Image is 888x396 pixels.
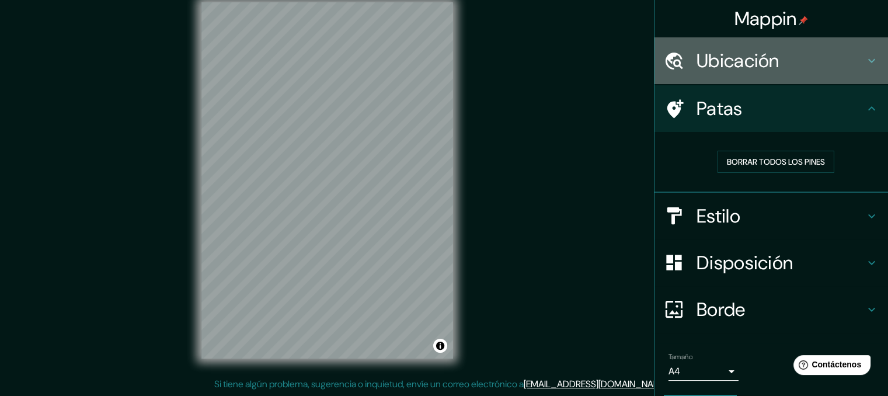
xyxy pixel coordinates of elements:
[654,85,888,132] div: Patas
[697,204,740,228] font: Estilo
[668,362,739,381] div: A4
[668,365,680,377] font: A4
[697,96,743,121] font: Patas
[654,37,888,84] div: Ubicación
[718,151,834,173] button: Borrar todos los pines
[727,157,825,167] font: Borrar todos los pines
[784,350,875,383] iframe: Lanzador de widgets de ayuda
[734,6,797,31] font: Mappin
[214,378,524,390] font: Si tiene algún problema, sugerencia o inquietud, envíe un correo electrónico a
[654,239,888,286] div: Disposición
[433,339,447,353] button: Activar o desactivar atribución
[524,378,668,390] a: [EMAIL_ADDRESS][DOMAIN_NAME]
[201,2,453,359] canvas: Mapa
[697,297,746,322] font: Borde
[697,48,779,73] font: Ubicación
[799,16,808,25] img: pin-icon.png
[654,193,888,239] div: Estilo
[697,251,793,275] font: Disposición
[654,286,888,333] div: Borde
[668,352,692,362] font: Tamaño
